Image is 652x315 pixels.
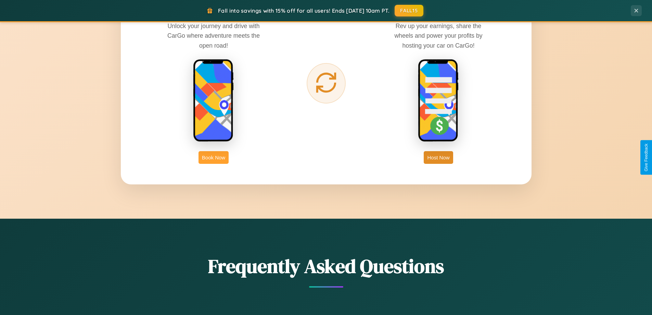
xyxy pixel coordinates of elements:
img: host phone [418,59,459,143]
h2: Frequently Asked Questions [121,253,532,279]
button: Book Now [199,151,229,164]
span: Fall into savings with 15% off for all users! Ends [DATE] 10am PT. [218,7,389,14]
div: Give Feedback [644,144,649,171]
p: Unlock your journey and drive with CarGo where adventure meets the open road! [162,21,265,50]
button: Host Now [424,151,453,164]
p: Rev up your earnings, share the wheels and power your profits by hosting your car on CarGo! [387,21,490,50]
button: FALL15 [395,5,423,16]
img: rent phone [193,59,234,143]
